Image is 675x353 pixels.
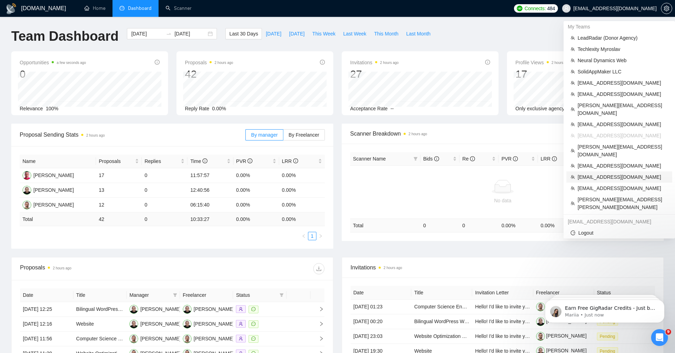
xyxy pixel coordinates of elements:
[538,218,577,232] td: 0.00 %
[423,156,439,162] span: Bids
[391,106,394,111] span: --
[300,232,308,240] button: left
[190,158,207,164] span: Time
[251,132,277,138] span: By manager
[129,334,138,343] img: IG
[515,58,570,67] span: Profile Views
[289,30,304,38] span: [DATE]
[300,232,308,240] li: Previous Page
[578,162,668,170] span: [EMAIL_ADDRESS][DOMAIN_NAME]
[402,28,434,39] button: Last Month
[339,28,370,39] button: Last Week
[140,320,181,328] div: [PERSON_NAME]
[564,21,675,32] div: My Teams
[262,28,285,39] button: [DATE]
[541,156,557,162] span: LRR
[131,30,163,38] input: Start date
[20,332,73,346] td: [DATE] 11:56
[414,319,590,324] a: Bilingual WordPress Website for Property Inspection Company (Mobile-Desktop)
[651,329,668,346] iframe: Intercom live chat
[279,293,284,297] span: filter
[20,130,245,139] span: Proposal Sending Stats
[351,300,411,314] td: [DATE] 01:23
[578,34,668,42] span: LeadRadar (Donor Agency)
[20,213,96,226] td: Total
[128,5,152,11] span: Dashboard
[597,333,618,340] span: Pending
[302,234,306,238] span: left
[142,168,187,183] td: 0
[571,201,575,205] span: team
[20,58,86,67] span: Opportunities
[187,168,233,183] td: 11:57:57
[33,186,74,194] div: [PERSON_NAME]
[96,168,142,183] td: 17
[485,60,490,65] span: info-circle
[571,36,575,40] span: team
[279,183,325,198] td: 0.00%
[350,58,399,67] span: Invitations
[22,187,74,192] a: GP[PERSON_NAME]
[515,106,586,111] span: Only exclusive agency members
[470,156,475,161] span: info-circle
[183,335,234,341] a: IG[PERSON_NAME]
[225,28,262,39] button: Last 30 Days
[412,153,419,164] span: filter
[661,6,672,11] span: setting
[515,67,570,81] div: 17
[33,171,74,179] div: [PERSON_NAME]
[578,196,668,211] span: [PERSON_NAME][EMAIL_ADDRESS][PERSON_NAME][DOMAIN_NAME]
[313,336,324,341] span: right
[76,321,94,327] a: Website
[597,333,621,339] a: Pending
[414,333,570,339] a: Website Optimization Specialist Needed for Performance Enhancement
[84,5,105,11] a: homeHome
[353,197,652,204] div: No data
[194,305,234,313] div: [PERSON_NAME]
[578,173,668,181] span: [EMAIL_ADDRESS][DOMAIN_NAME]
[11,28,118,45] h1: Team Dashboard
[129,321,181,326] a: GP[PERSON_NAME]
[140,305,181,313] div: [PERSON_NAME]
[571,186,575,190] span: team
[571,229,668,237] span: Logout
[73,317,127,332] td: Website
[187,213,233,226] td: 10:33:27
[185,106,209,111] span: Reply Rate
[166,31,172,37] span: to
[571,92,575,96] span: team
[6,3,17,14] img: logo
[666,329,671,335] span: 9
[57,61,86,65] time: a few seconds ago
[313,263,324,274] button: download
[420,218,459,232] td: 0
[308,232,316,240] a: 1
[434,156,439,161] span: info-circle
[571,133,575,138] span: team
[86,133,105,137] time: 2 hours ago
[96,183,142,198] td: 13
[239,307,243,311] span: user-add
[239,336,243,341] span: user-add
[578,102,668,117] span: [PERSON_NAME][EMAIL_ADDRESS][DOMAIN_NAME]
[552,61,570,65] time: 2 hours ago
[411,329,472,344] td: Website Optimization Specialist Needed for Performance Enhancement
[536,332,545,341] img: c1GFEvMULjhjoUibQbr3J96c9enRLmEjxZ7vS74dL2FhgJTjmGUa6I__qWwt_wi2A8
[312,30,335,38] span: This Week
[316,232,325,240] li: Next Page
[239,322,243,326] span: user-add
[343,30,366,38] span: Last Week
[316,232,325,240] button: right
[534,285,675,334] iframe: Intercom notifications message
[173,293,177,297] span: filter
[406,30,430,38] span: Last Month
[251,322,256,326] span: message
[320,60,325,65] span: info-circle
[564,216,675,227] div: tm.workcloud@gmail.com
[279,168,325,183] td: 0.00%
[293,158,298,163] span: info-circle
[578,132,668,139] span: [EMAIL_ADDRESS][DOMAIN_NAME]
[411,314,472,329] td: Bilingual WordPress Website for Property Inspection Company (Mobile-Desktop)
[374,30,398,38] span: This Month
